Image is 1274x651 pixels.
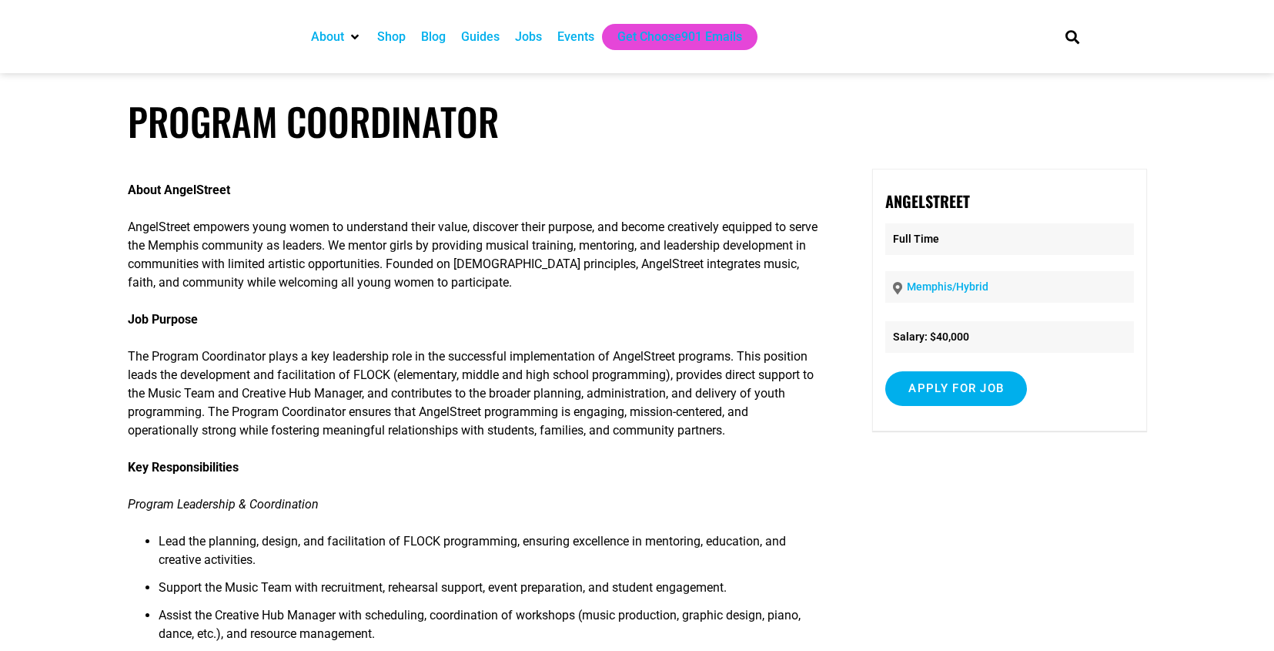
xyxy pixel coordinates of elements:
p: AngelStreet empowers young women to understand their value, discover their purpose, and become cr... [128,218,822,292]
em: Program Leadership & Coordination [128,497,319,512]
strong: About AngelStreet [128,183,230,197]
a: Events [557,28,594,46]
a: Memphis/Hybrid [907,280,988,293]
nav: Main nav [303,24,1039,50]
strong: Key Responsibilities [128,460,239,475]
p: Full Time [885,223,1133,255]
strong: Job Purpose [128,312,198,327]
a: Get Choose901 Emails [617,28,742,46]
p: The Program Coordinator plays a key leadership role in the successful implementation of AngelStre... [128,347,822,440]
input: Apply for job [885,371,1027,406]
li: Lead the planning, design, and facilitation of FLOCK programming, ensuring excellence in mentorin... [159,532,822,579]
a: Jobs [515,28,542,46]
a: Shop [377,28,406,46]
strong: AngelStreet [885,190,970,213]
div: About [303,24,369,50]
div: Search [1059,24,1085,49]
li: Support the Music Team with recruitment, rehearsal support, event preparation, and student engage... [159,579,822,606]
a: Guides [461,28,500,46]
a: Blog [421,28,446,46]
li: Salary: $40,000 [885,321,1133,353]
a: About [311,28,344,46]
h1: Program Coordinator [128,99,1147,144]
